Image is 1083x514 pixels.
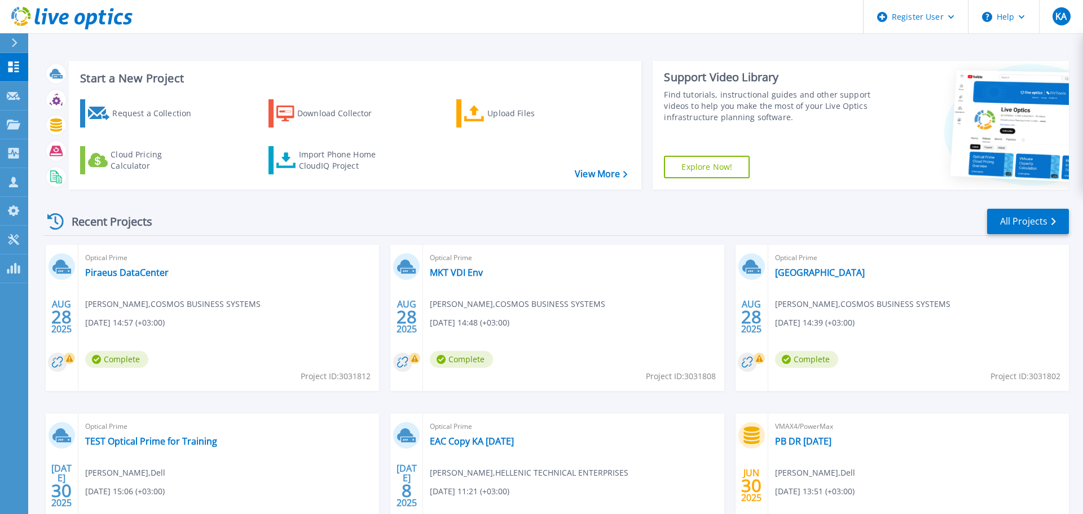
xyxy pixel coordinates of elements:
a: [GEOGRAPHIC_DATA] [775,267,865,278]
span: [DATE] 14:48 (+03:00) [430,317,509,329]
span: [PERSON_NAME] , Dell [85,467,165,479]
span: [DATE] 14:57 (+03:00) [85,317,165,329]
span: 30 [741,481,761,490]
a: Cloud Pricing Calculator [80,146,206,174]
span: Optical Prime [775,252,1062,264]
span: [PERSON_NAME] , COSMOS BUSINESS SYSTEMS [775,298,950,310]
div: [DATE] 2025 [51,465,72,506]
div: JUN 2025 [741,465,762,506]
span: Project ID: 3031808 [646,370,716,383]
span: Complete [85,351,148,368]
a: Download Collector [268,99,394,128]
span: Optical Prime [85,420,372,433]
span: [PERSON_NAME] , COSMOS BUSINESS SYSTEMS [430,298,605,310]
span: Optical Prime [430,420,717,433]
div: Upload Files [487,102,578,125]
span: [PERSON_NAME] , Dell [775,467,855,479]
div: AUG 2025 [396,296,417,337]
span: [DATE] 11:21 (+03:00) [430,485,509,498]
span: [PERSON_NAME] , HELLENIC TECHNICAL ENTERPRISES [430,467,628,479]
span: Project ID: 3031802 [990,370,1060,383]
span: KA [1055,12,1067,21]
div: Support Video Library [664,70,876,85]
a: EAC Copy KA [DATE] [430,436,514,447]
span: VMAX4/PowerMax [775,420,1062,433]
a: Piraeus DataCenter [85,267,169,278]
a: Upload Files [456,99,582,128]
h3: Start a New Project [80,72,627,85]
a: TEST Optical Prime for Training [85,436,217,447]
a: All Projects [987,209,1069,234]
div: [DATE] 2025 [396,465,417,506]
div: Cloud Pricing Calculator [111,149,201,172]
span: Optical Prime [430,252,717,264]
span: [DATE] 15:06 (+03:00) [85,485,165,498]
div: Recent Projects [43,208,168,235]
span: 28 [397,312,417,322]
span: [DATE] 14:39 (+03:00) [775,317,855,329]
div: Import Phone Home CloudIQ Project [299,149,387,172]
div: Download Collector [297,102,388,125]
span: 30 [51,486,72,495]
a: Explore Now! [664,156,750,178]
div: Find tutorials, instructional guides and other support videos to help you make the most of your L... [664,89,876,123]
span: Complete [430,351,493,368]
a: View More [575,169,627,179]
span: Project ID: 3031812 [301,370,371,383]
span: [DATE] 13:51 (+03:00) [775,485,855,498]
span: 28 [51,312,72,322]
div: Request a Collection [112,102,202,125]
a: Request a Collection [80,99,206,128]
span: 28 [741,312,761,322]
a: PB DR [DATE] [775,436,831,447]
div: AUG 2025 [51,296,72,337]
a: MKT VDI Env [430,267,483,278]
span: Optical Prime [85,252,372,264]
span: 8 [402,486,412,495]
span: Complete [775,351,838,368]
div: AUG 2025 [741,296,762,337]
span: [PERSON_NAME] , COSMOS BUSINESS SYSTEMS [85,298,261,310]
